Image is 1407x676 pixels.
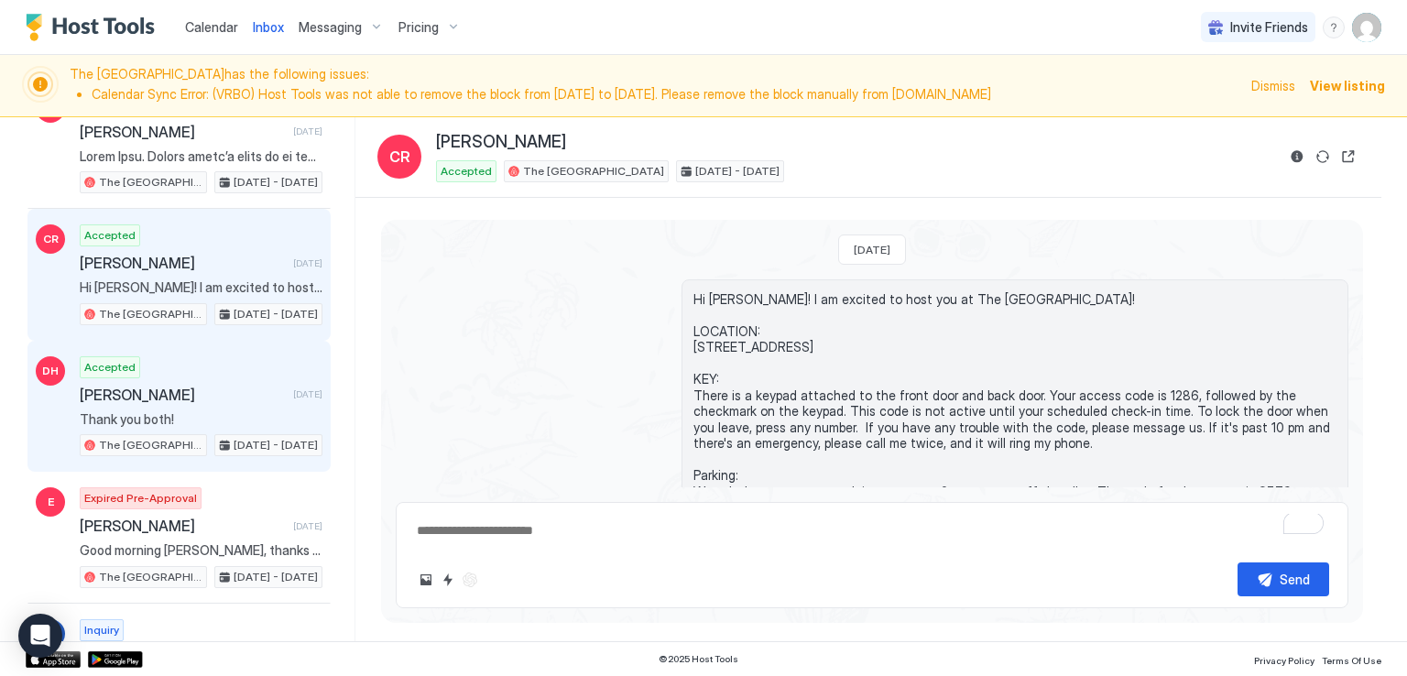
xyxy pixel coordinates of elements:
[99,174,202,191] span: The [GEOGRAPHIC_DATA]
[1352,13,1381,42] div: User profile
[1322,649,1381,669] a: Terms Of Use
[293,125,322,137] span: [DATE]
[84,227,136,244] span: Accepted
[43,231,59,247] span: CR
[854,243,890,256] span: [DATE]
[80,148,322,165] span: Lorem Ipsu. Dolors ametc’a elits do ei temp inc u labo. Etdolor magn ali e adm veni qu nost exe u...
[398,19,439,36] span: Pricing
[299,19,362,36] span: Messaging
[1323,16,1345,38] div: menu
[185,19,238,35] span: Calendar
[80,517,286,535] span: [PERSON_NAME]
[1310,76,1385,95] div: View listing
[80,411,322,428] span: Thank you both!
[70,66,1240,105] span: The [GEOGRAPHIC_DATA] has the following issues:
[99,569,202,585] span: The [GEOGRAPHIC_DATA]
[1312,146,1334,168] button: Sync reservation
[1286,146,1308,168] button: Reservation information
[84,622,119,638] span: Inquiry
[1254,649,1314,669] a: Privacy Policy
[48,494,54,510] span: E
[234,569,318,585] span: [DATE] - [DATE]
[1322,655,1381,666] span: Terms Of Use
[441,163,492,180] span: Accepted
[26,14,163,41] a: Host Tools Logo
[99,306,202,322] span: The [GEOGRAPHIC_DATA]
[80,279,322,296] span: Hi [PERSON_NAME]! I am excited to host you at The [GEOGRAPHIC_DATA]! LOCATION: [STREET_ADDRESS] K...
[80,542,322,559] span: Good morning [PERSON_NAME], thanks for the inquiry. The driving distance from Whispering Hearts E...
[234,174,318,191] span: [DATE] - [DATE]
[92,86,1240,103] li: Calendar Sync Error: (VRBO) Host Tools was not able to remove the block from [DATE] to [DATE]. Pl...
[1337,146,1359,168] button: Open reservation
[253,17,284,37] a: Inbox
[185,17,238,37] a: Calendar
[659,653,738,665] span: © 2025 Host Tools
[234,306,318,322] span: [DATE] - [DATE]
[1280,570,1310,589] div: Send
[293,388,322,400] span: [DATE]
[415,569,437,591] button: Upload image
[523,163,664,180] span: The [GEOGRAPHIC_DATA]
[293,257,322,269] span: [DATE]
[80,123,286,141] span: [PERSON_NAME]
[253,19,284,35] span: Inbox
[1230,19,1308,36] span: Invite Friends
[1251,76,1295,95] div: Dismiss
[1254,655,1314,666] span: Privacy Policy
[437,569,459,591] button: Quick reply
[293,520,322,532] span: [DATE]
[415,514,1329,548] textarea: To enrich screen reader interactions, please activate Accessibility in Grammarly extension settings
[436,132,566,153] span: [PERSON_NAME]
[1238,562,1329,596] button: Send
[88,651,143,668] a: Google Play Store
[389,146,410,168] span: CR
[42,363,59,379] span: DH
[84,359,136,376] span: Accepted
[99,437,202,453] span: The [GEOGRAPHIC_DATA]
[234,437,318,453] span: [DATE] - [DATE]
[80,254,286,272] span: [PERSON_NAME]
[80,386,286,404] span: [PERSON_NAME]
[84,490,197,507] span: Expired Pre-Approval
[693,291,1336,548] span: Hi [PERSON_NAME]! I am excited to host you at The [GEOGRAPHIC_DATA]! LOCATION: [STREET_ADDRESS] K...
[695,163,780,180] span: [DATE] - [DATE]
[18,614,62,658] div: Open Intercom Messenger
[26,651,81,668] a: App Store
